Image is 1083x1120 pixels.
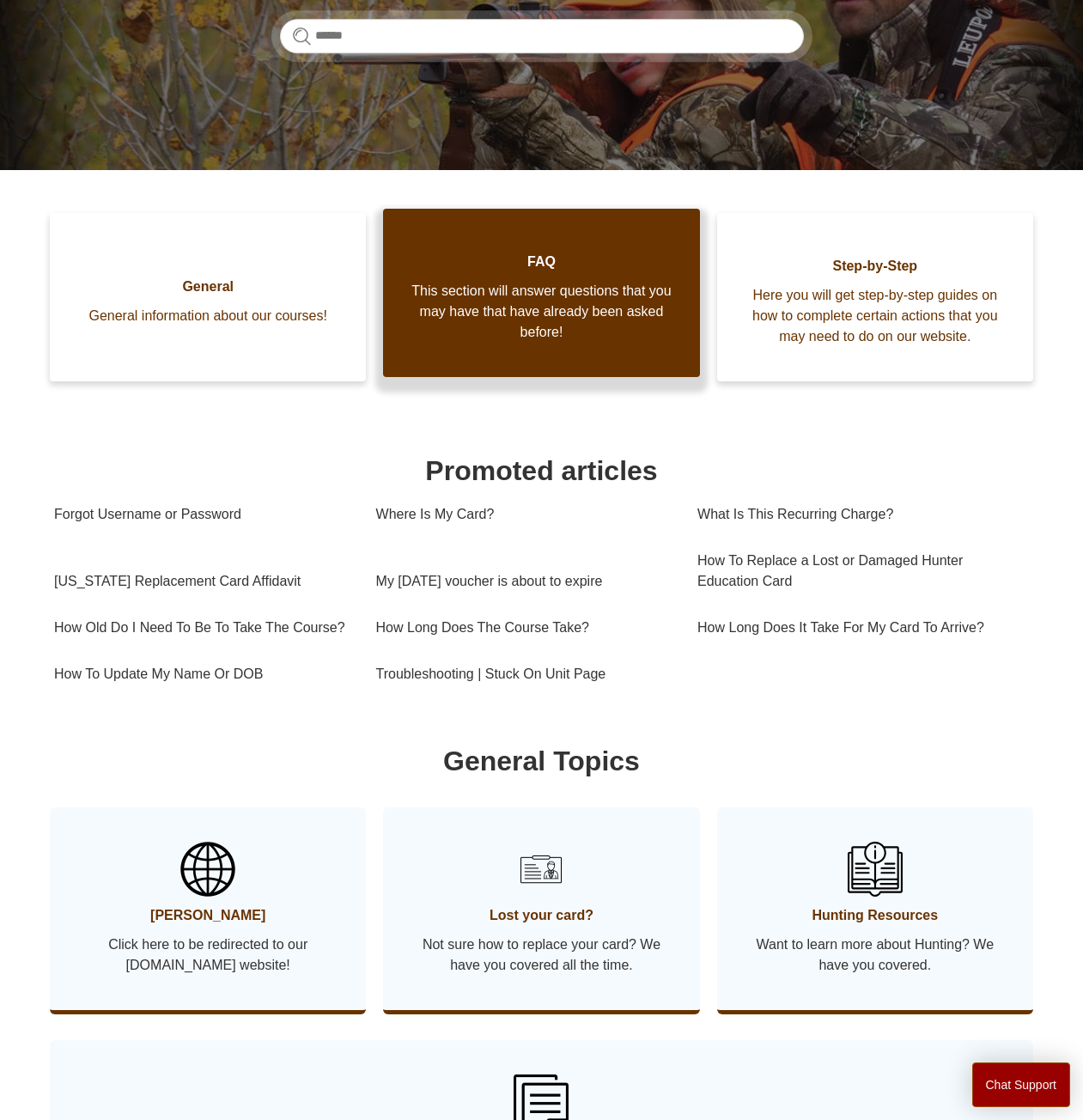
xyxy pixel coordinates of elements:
[717,213,1033,381] a: Step-by-Step Here you will get step-by-step guides on how to complete certain actions that you ma...
[409,252,673,272] span: FAQ
[409,934,673,976] span: Not sure how to replace your card? We have you covered all the time.
[54,558,350,605] a: [US_STATE] Replacement Card Affidavit
[383,807,699,1010] a: Lost your card? Not sure how to replace your card? We have you covered all the time.
[76,905,340,926] span: [PERSON_NAME]
[280,19,804,53] input: Search
[54,651,350,697] a: How To Update My Name Or DOB
[743,285,1007,347] span: Here you will get step-by-step guides on how to complete certain actions that you may need to do ...
[76,306,340,326] span: General information about our courses!
[376,491,672,538] a: Where Is My Card?
[76,934,340,976] span: Click here to be redirected to our [DOMAIN_NAME] website!
[514,842,569,897] img: 01HZPCYSH6ZB6VTWVB6HCD0F6B
[848,842,903,897] img: 01HZPCYSN9AJKKHAEXNV8VQ106
[376,558,672,605] a: My [DATE] voucher is about to expire
[376,605,672,651] a: How Long Does The Course Take?
[50,213,366,381] a: General General information about our courses!
[54,491,350,538] a: Forgot Username or Password
[409,905,673,926] span: Lost your card?
[180,842,235,897] img: 01HZPCYSBW5AHTQ31RY2D2VRJS
[743,905,1007,926] span: Hunting Resources
[409,281,673,343] span: This section will answer questions that you may have that have already been asked before!
[697,605,1019,651] a: How Long Does It Take For My Card To Arrive?
[50,807,366,1010] a: [PERSON_NAME] Click here to be redirected to our [DOMAIN_NAME] website!
[54,450,1029,491] h1: Promoted articles
[697,538,1019,605] a: How To Replace a Lost or Damaged Hunter Education Card
[54,605,350,651] a: How Old Do I Need To Be To Take The Course?
[54,740,1029,782] h1: General Topics
[743,934,1007,976] span: Want to learn more about Hunting? We have you covered.
[717,807,1033,1010] a: Hunting Resources Want to learn more about Hunting? We have you covered.
[376,651,672,697] a: Troubleshooting | Stuck On Unit Page
[697,491,1019,538] a: What Is This Recurring Charge?
[383,209,699,377] a: FAQ This section will answer questions that you may have that have already been asked before!
[972,1062,1071,1107] button: Chat Support
[743,256,1007,277] span: Step-by-Step
[76,277,340,297] span: General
